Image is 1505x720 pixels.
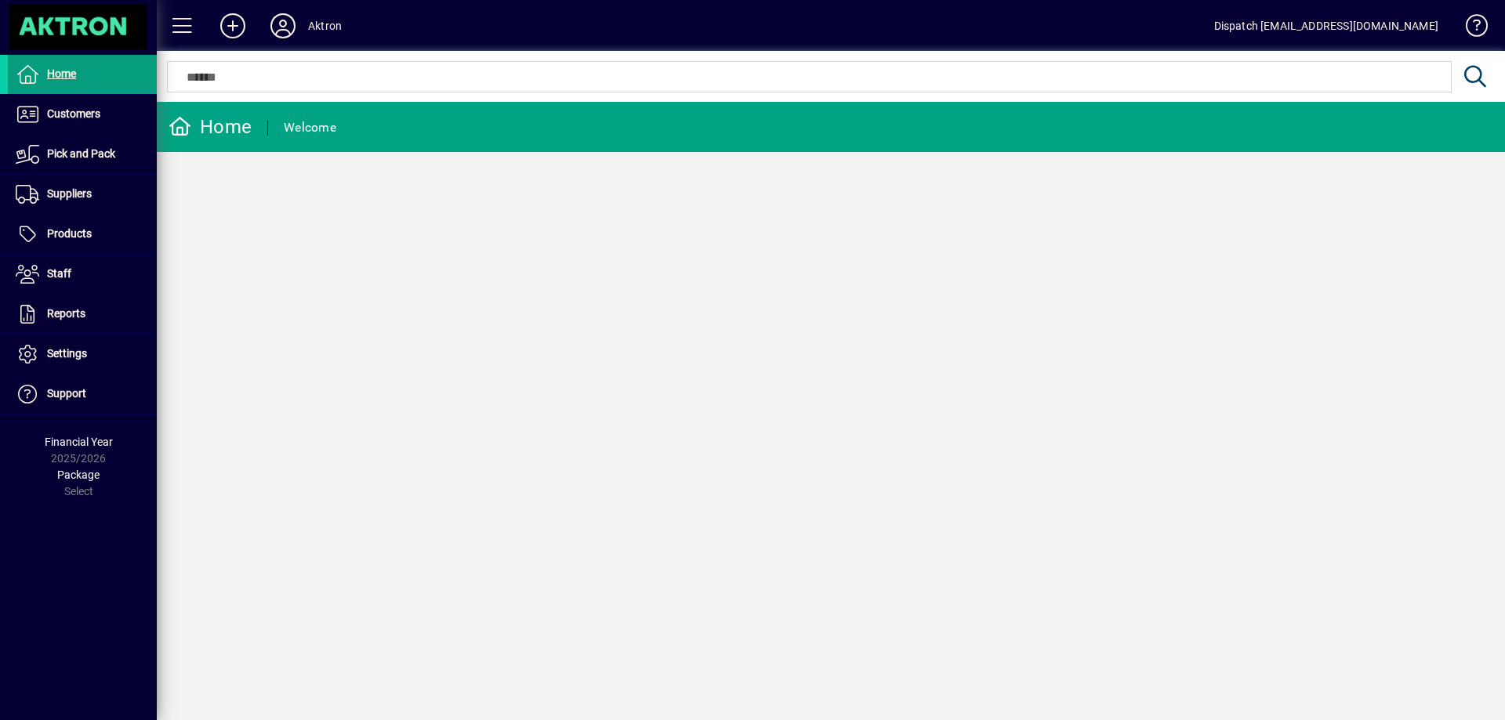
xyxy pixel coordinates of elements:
a: Customers [8,95,157,134]
span: Package [57,469,100,481]
div: Welcome [284,115,336,140]
span: Reports [47,307,85,320]
div: Aktron [308,13,342,38]
div: Home [169,114,252,139]
span: Financial Year [45,436,113,448]
a: Pick and Pack [8,135,157,174]
span: Products [47,227,92,240]
a: Staff [8,255,157,294]
span: Home [47,67,76,80]
span: Settings [47,347,87,360]
div: Dispatch [EMAIL_ADDRESS][DOMAIN_NAME] [1214,13,1438,38]
button: Profile [258,12,308,40]
a: Products [8,215,157,254]
span: Pick and Pack [47,147,115,160]
span: Staff [47,267,71,280]
span: Suppliers [47,187,92,200]
a: Reports [8,295,157,334]
a: Settings [8,335,157,374]
button: Add [208,12,258,40]
a: Support [8,374,157,414]
a: Suppliers [8,175,157,214]
span: Support [47,387,86,400]
a: Knowledge Base [1454,3,1485,54]
span: Customers [47,107,100,120]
